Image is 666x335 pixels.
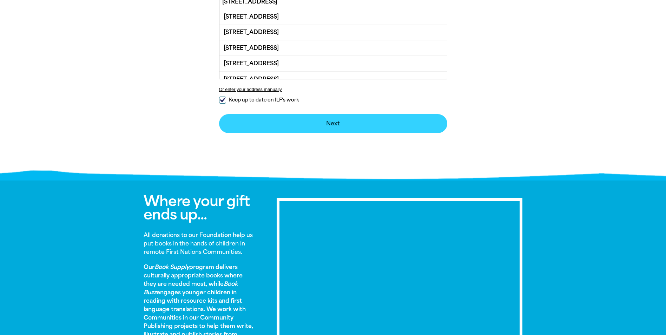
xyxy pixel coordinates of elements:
em: Book Buzz [144,281,238,296]
div: [STREET_ADDRESS] [219,71,447,87]
strong: All donations to our Foundation help us put books in the hands of children in remote First Nation... [144,232,253,255]
em: Book Supply [154,264,189,270]
span: Where your gift ends up... [144,193,250,223]
button: Next [219,114,447,133]
span: Keep up to date on ILF's work [229,97,299,103]
div: [STREET_ADDRESS] [219,55,447,71]
input: Keep up to date on ILF's work [219,97,226,104]
div: [STREET_ADDRESS] [219,40,447,55]
div: [STREET_ADDRESS] [219,25,447,40]
div: [STREET_ADDRESS] [219,9,447,24]
button: Or enter your address manually [219,87,447,92]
